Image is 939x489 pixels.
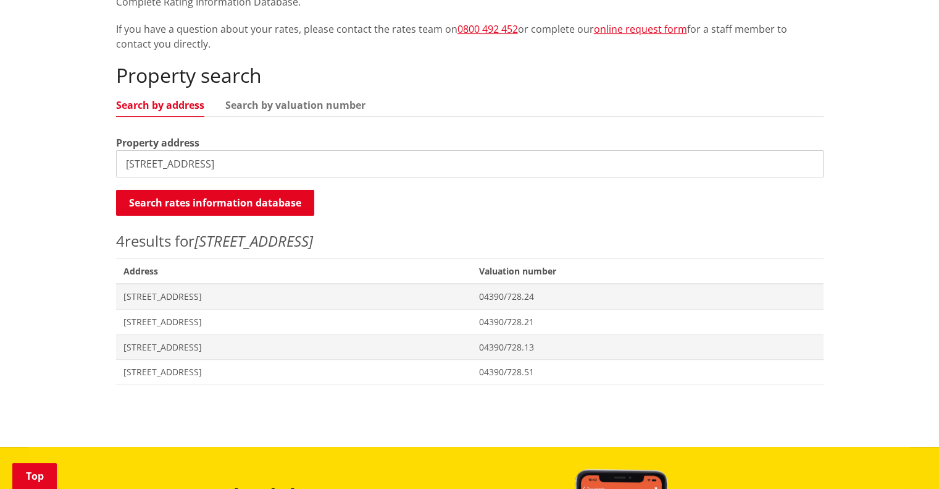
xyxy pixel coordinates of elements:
[479,316,816,328] span: 04390/728.21
[116,64,824,87] h2: Property search
[116,190,314,216] button: Search rates information database
[116,135,199,150] label: Property address
[116,100,204,110] a: Search by address
[882,437,927,482] iframe: Messenger Launcher
[116,258,472,284] span: Address
[123,291,465,303] span: [STREET_ADDRESS]
[194,231,313,251] em: [STREET_ADDRESS]
[116,22,824,51] p: If you have a question about your rates, please contact the rates team on or complete our for a s...
[457,22,518,36] a: 0800 492 452
[123,366,465,378] span: [STREET_ADDRESS]
[116,230,824,252] p: results for
[116,360,824,385] a: [STREET_ADDRESS] 04390/728.51
[123,316,465,328] span: [STREET_ADDRESS]
[116,309,824,334] a: [STREET_ADDRESS] 04390/728.21
[116,334,824,360] a: [STREET_ADDRESS] 04390/728.13
[123,341,465,354] span: [STREET_ADDRESS]
[479,291,816,303] span: 04390/728.24
[479,366,816,378] span: 04390/728.51
[116,150,824,177] input: e.g. Duke Street NGARUAWAHIA
[12,463,57,489] a: Top
[116,284,824,309] a: [STREET_ADDRESS] 04390/728.24
[479,341,816,354] span: 04390/728.13
[472,258,823,284] span: Valuation number
[225,100,365,110] a: Search by valuation number
[594,22,687,36] a: online request form
[116,231,125,251] span: 4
